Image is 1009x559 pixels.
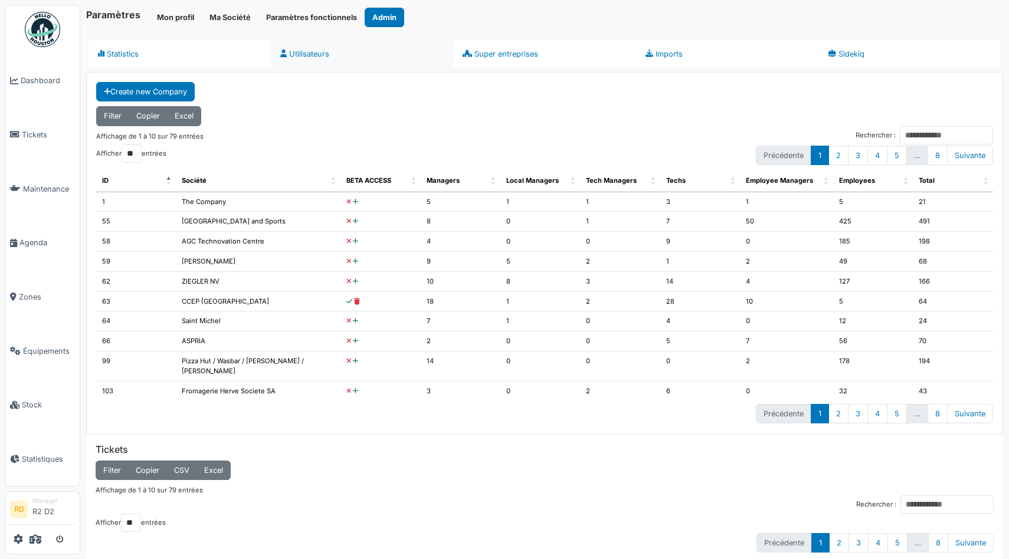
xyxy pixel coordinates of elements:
[833,331,913,351] td: 56
[103,466,121,475] span: Filter
[500,382,580,401] td: 0
[660,272,740,292] td: 14
[96,232,176,252] td: 58
[5,162,80,216] a: Maintenance
[19,237,75,248] span: Agenda
[746,176,813,185] span: translation missing: fr.user.employee_managers
[580,351,660,382] td: 0
[23,346,75,357] span: Équipements
[22,129,75,140] span: Tickets
[500,311,580,331] td: 1
[96,514,166,532] label: Afficher entrées
[833,351,913,382] td: 178
[887,404,907,423] a: 5
[122,144,142,163] select: Afficherentrées
[928,146,948,165] a: 8
[89,38,271,70] a: Statistics
[740,292,833,312] td: 10
[5,54,80,108] a: Dashboard
[856,495,994,514] label: Rechercher :
[740,170,833,192] th: Employee Managers : activer pour trier la colonne par ordre croissant
[96,272,176,292] td: 62
[829,533,849,553] a: 2
[833,212,913,232] td: 425
[828,146,849,165] a: 2
[176,272,340,292] td: ZIEGLER NV
[580,170,660,192] th: Tech Managers : activer pour trier la colonne par ordre croissant
[636,38,818,70] a: Imports
[833,252,913,272] td: 49
[421,351,500,382] td: 14
[421,292,500,312] td: 18
[5,324,80,378] a: Équipements
[271,38,453,70] a: Utilisateurs
[833,292,913,312] td: 5
[740,252,833,272] td: 2
[848,146,868,165] a: 3
[948,533,994,553] a: Suivante
[833,192,913,212] td: 5
[928,533,948,553] a: 8
[913,331,993,351] td: 70
[839,176,875,185] span: translation missing: fr.user.employees
[21,75,75,86] span: Dashboard
[660,170,740,192] th: Techs : activer pour trier la colonne par ordre croissant
[811,146,829,165] a: 1
[586,176,637,185] span: translation missing: fr.user.tech_managers
[913,232,993,252] td: 198
[174,466,189,475] span: CSV
[660,331,740,351] td: 5
[913,212,993,232] td: 491
[580,311,660,331] td: 0
[500,212,580,232] td: 0
[580,382,660,401] td: 2
[176,351,340,382] td: Pizza Hut / Wasbar / [PERSON_NAME] / [PERSON_NAME]
[32,496,75,522] li: R2 D2
[421,252,500,272] td: 9
[104,111,122,120] span: Filter
[887,533,908,553] a: 5
[96,382,176,401] td: 103
[96,252,176,272] td: 59
[176,170,340,192] th: Société : activer pour trier la colonne par ordre croissant
[340,170,420,192] th: BETA ACCESS : activer pour trier la colonne par ordre croissant
[740,232,833,252] td: 0
[740,311,833,331] td: 0
[96,311,176,331] td: 64
[740,192,833,212] td: 1
[32,496,75,505] div: Manager
[96,331,176,351] td: 66
[740,382,833,401] td: 0
[22,399,75,410] span: Stock
[740,331,833,351] td: 7
[10,501,28,518] li: RD
[22,453,75,465] span: Statistiques
[900,495,994,514] input: Rechercher :
[176,232,340,252] td: AGC Technovation Centre
[867,404,887,423] a: 4
[96,126,204,144] div: Affichage de 1 à 10 sur 79 entrées
[833,232,913,252] td: 185
[811,404,829,423] a: 1
[500,192,580,212] td: 1
[913,252,993,272] td: 68
[580,212,660,232] td: 1
[913,170,993,192] th: Total : activer pour trier la colonne par ordre croissant
[900,126,993,144] input: Rechercher :
[136,466,159,475] span: Copier
[176,192,340,212] td: The Company
[833,272,913,292] td: 127
[580,232,660,252] td: 0
[828,404,849,423] a: 2
[500,252,580,272] td: 5
[258,8,365,27] button: Paramètres fonctionnels
[421,331,500,351] td: 2
[176,292,340,312] td: CCEP [GEOGRAPHIC_DATA]
[580,252,660,272] td: 2
[96,82,195,101] a: Create new Company
[500,272,580,292] td: 8
[500,331,580,351] td: 0
[740,351,833,382] td: 2
[868,533,888,553] a: 4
